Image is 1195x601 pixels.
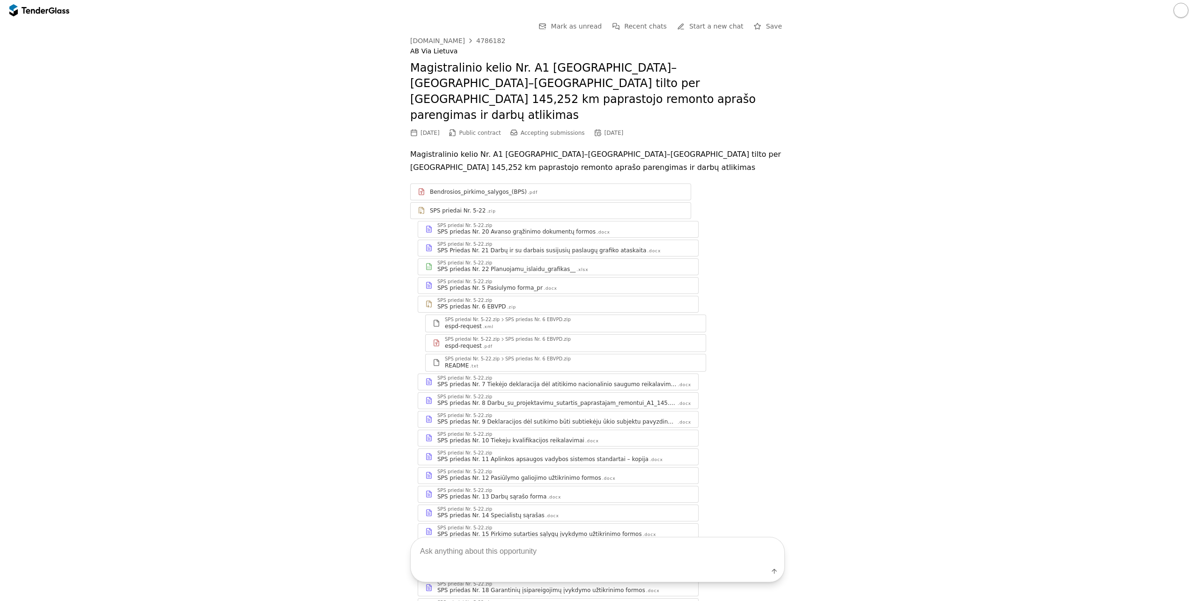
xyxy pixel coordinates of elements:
[437,284,543,292] div: SPS priedas Nr. 5 Pasiulymo forma_pr
[445,342,482,350] div: espd-request
[437,376,492,381] div: SPS priedai Nr. 5-22.zip
[437,261,492,265] div: SPS priedai Nr. 5-22.zip
[437,265,575,273] div: SPS priedas Nr. 22 Planuojamu_islaidu_grafikas__
[418,430,699,447] a: SPS priedai Nr. 5-22.zipSPS priedas Nr. 10 Tiekeju kvalifikacijos reikalavimai.docx
[437,395,492,399] div: SPS priedai Nr. 5-22.zip
[459,130,501,136] span: Public contract
[437,507,492,512] div: SPS priedai Nr. 5-22.zip
[410,47,785,55] div: AB Via Lietuva
[470,363,479,369] div: .txt
[437,451,492,455] div: SPS priedai Nr. 5-22.zip
[483,344,493,350] div: .pdf
[425,315,706,332] a: SPS priedai Nr. 5-22.zipSPS priedas Nr. 6 EBVPD.zipespd-request.xml
[418,240,699,257] a: SPS priedai Nr. 5-22.zipSPS Priedas Nr. 21 Darbų ir su darbais susijusių paslaugų grafiko ataskai...
[766,22,782,30] span: Save
[437,469,492,474] div: SPS priedai Nr. 5-22.zip
[437,432,492,437] div: SPS priedai Nr. 5-22.zip
[437,512,545,519] div: SPS priedas Nr. 14 Specialistų sąrašas
[410,183,691,200] a: Bendrosios_pirkimo_salygos_(BPS).pdf
[546,513,559,519] div: .docx
[437,381,677,388] div: SPS priedas Nr. 7 Tiekėjo deklaracija dėl atitikimo nacionalinio saugumo reikalavimams (TP) (1) –...
[437,298,492,303] div: SPS priedai Nr. 5-22.zip
[678,401,691,407] div: .docx
[678,382,691,388] div: .docx
[445,357,500,361] div: SPS priedai Nr. 5-22.zip
[418,486,699,503] a: SPS priedai Nr. 5-22.zipSPS priedas Nr. 13 Darbų sąrašo forma.docx
[674,21,746,32] a: Start a new chat
[437,279,492,284] div: SPS priedai Nr. 5-22.zip
[585,438,599,444] div: .docx
[418,221,699,238] a: SPS priedai Nr. 5-22.zipSPS priedas Nr. 20 Avanso grąžinimo dokumentų formos.docx
[751,21,785,32] button: Save
[418,258,699,275] a: SPS priedai Nr. 5-22.zipSPS priedas Nr. 22 Planuojamu_islaidu_grafikas__.xlsx
[528,190,538,196] div: .pdf
[418,277,699,294] a: SPS priedai Nr. 5-22.zipSPS priedas Nr. 5 Pasiulymo forma_pr.docx
[418,467,699,484] a: SPS priedai Nr. 5-22.zipSPS priedas Nr. 12 Pasiūlymo galiojimo užtikrinimo formos.docx
[609,21,670,32] button: Recent chats
[437,413,492,418] div: SPS priedai Nr. 5-22.zip
[437,223,492,228] div: SPS priedai Nr. 5-22.zip
[505,317,571,322] div: SPS priedas Nr. 6 EBVPD.zip
[544,286,557,292] div: .docx
[418,296,699,313] a: SPS priedai Nr. 5-22.zipSPS priedas Nr. 6 EBVPD.zip
[649,457,663,463] div: .docx
[483,324,494,330] div: .xml
[624,22,667,30] span: Recent chats
[597,229,610,235] div: .docx
[437,247,646,254] div: SPS Priedas Nr. 21 Darbų ir su darbais susijusių paslaugų grafiko ataskaita
[437,228,596,235] div: SPS priedas Nr. 20 Avanso grąžinimo dokumentų formos
[547,494,561,500] div: .docx
[410,37,505,44] a: [DOMAIN_NAME]4786182
[476,37,505,44] div: 4786182
[418,505,699,521] a: SPS priedai Nr. 5-22.zipSPS priedas Nr. 14 Specialistų sąrašas.docx
[410,37,465,44] div: [DOMAIN_NAME]
[418,448,699,465] a: SPS priedai Nr. 5-22.zipSPS priedas Nr. 11 Aplinkos apsaugos vadybos sistemos standartai – kopija...
[410,148,785,174] p: Magistralinio kelio Nr. A1 [GEOGRAPHIC_DATA]–[GEOGRAPHIC_DATA]–[GEOGRAPHIC_DATA] tilto per [GEOGR...
[647,248,661,254] div: .docx
[437,493,546,500] div: SPS priedas Nr. 13 Darbų sąrašo forma
[678,419,691,425] div: .docx
[418,374,699,390] a: SPS priedai Nr. 5-22.zipSPS priedas Nr. 7 Tiekėjo deklaracija dėl atitikimo nacionalinio saugumo ...
[437,488,492,493] div: SPS priedai Nr. 5-22.zip
[507,304,516,310] div: .zip
[425,354,706,372] a: SPS priedai Nr. 5-22.zipSPS priedas Nr. 6 EBVPD.zipREADME.txt
[437,418,677,425] div: SPS priedas Nr. 9 Deklaracijos dėl sutikimo būti subtiekėju ūkio subjektu pavyzdinė forma
[551,22,602,30] span: Mark as unread
[445,317,500,322] div: SPS priedai Nr. 5-22.zip
[505,337,571,342] div: SPS priedas Nr. 6 EBVPD.zip
[605,130,624,136] div: [DATE]
[445,337,500,342] div: SPS priedai Nr. 5-22.zip
[425,334,706,352] a: SPS priedai Nr. 5-22.zipSPS priedas Nr. 6 EBVPD.zipespd-request.pdf
[521,130,585,136] span: Accepting submissions
[410,60,785,123] h2: Magistralinio kelio Nr. A1 [GEOGRAPHIC_DATA]–[GEOGRAPHIC_DATA]–[GEOGRAPHIC_DATA] tilto per [GEOGR...
[437,242,492,247] div: SPS priedai Nr. 5-22.zip
[430,207,486,214] div: SPS priedai Nr. 5-22
[437,437,584,444] div: SPS priedas Nr. 10 Tiekeju kvalifikacijos reikalavimai
[487,208,495,214] div: .zip
[430,188,527,196] div: Bendrosios_pirkimo_salygos_(BPS)
[689,22,744,30] span: Start a new chat
[437,474,601,482] div: SPS priedas Nr. 12 Pasiūlymo galiojimo užtikrinimo formos
[437,455,649,463] div: SPS priedas Nr. 11 Aplinkos apsaugos vadybos sistemos standartai – kopija
[445,322,482,330] div: espd-request
[536,21,605,32] button: Mark as unread
[445,362,469,369] div: README
[418,392,699,409] a: SPS priedai Nr. 5-22.zipSPS priedas Nr. 8 Darbu_su_projektavimu_sutartis_paprastajam_remontui_A1_...
[420,130,440,136] div: [DATE]
[505,357,571,361] div: SPS priedas Nr. 6 EBVPD.zip
[437,303,506,310] div: SPS priedas Nr. 6 EBVPD
[418,411,699,428] a: SPS priedai Nr. 5-22.zipSPS priedas Nr. 9 Deklaracijos dėl sutikimo būti subtiekėju ūkio subjektu...
[437,399,677,407] div: SPS priedas Nr. 8 Darbu_su_projektavimu_sutartis_paprastajam_remontui_A1_145.252
[576,267,588,273] div: .xlsx
[602,476,616,482] div: .docx
[410,202,691,219] a: SPS priedai Nr. 5-22.zip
